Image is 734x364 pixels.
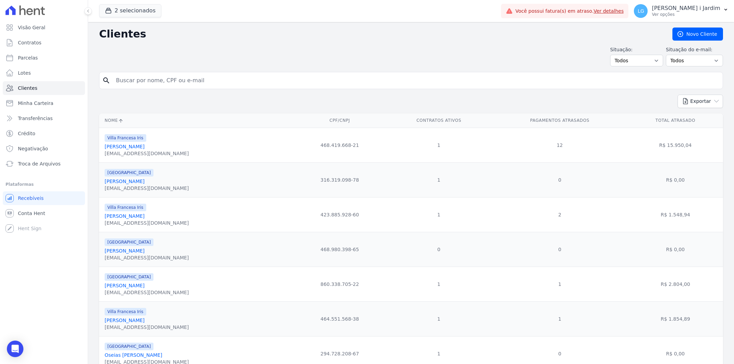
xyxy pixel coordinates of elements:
td: 2 [492,197,628,232]
td: 316.319.098-78 [294,162,386,197]
label: Situação: [610,46,663,53]
td: 860.338.705-22 [294,267,386,301]
a: Recebíveis [3,191,85,205]
div: [EMAIL_ADDRESS][DOMAIN_NAME] [105,185,189,192]
a: [PERSON_NAME] [105,248,145,254]
span: [GEOGRAPHIC_DATA] [105,273,153,281]
span: Contratos [18,39,41,46]
a: [PERSON_NAME] [105,144,145,149]
span: Lotes [18,69,31,76]
td: 1 [386,197,492,232]
span: Visão Geral [18,24,45,31]
a: Troca de Arquivos [3,157,85,171]
div: [EMAIL_ADDRESS][DOMAIN_NAME] [105,220,189,226]
a: [PERSON_NAME] [105,179,145,184]
span: LG [638,9,644,13]
span: Você possui fatura(s) em atraso. [515,8,624,15]
td: R$ 1.548,94 [628,197,723,232]
span: Minha Carteira [18,100,53,107]
td: 1 [386,301,492,336]
a: Transferências [3,111,85,125]
a: Conta Hent [3,206,85,220]
span: Transferências [18,115,53,122]
th: Nome [99,114,294,128]
td: 1 [386,267,492,301]
div: [EMAIL_ADDRESS][DOMAIN_NAME] [105,254,189,261]
div: [EMAIL_ADDRESS][DOMAIN_NAME] [105,324,189,331]
h2: Clientes [99,28,661,40]
span: Troca de Arquivos [18,160,61,167]
span: Clientes [18,85,37,92]
td: 1 [492,301,628,336]
th: CPF/CNPJ [294,114,386,128]
a: Parcelas [3,51,85,65]
td: 0 [492,232,628,267]
a: Novo Cliente [672,28,723,41]
a: Oseias [PERSON_NAME] [105,352,162,358]
a: Ver detalhes [594,8,624,14]
span: Villa Francesa Iris [105,204,146,211]
span: Recebíveis [18,195,44,202]
td: 464.551.568-38 [294,301,386,336]
td: 423.885.928-60 [294,197,386,232]
td: 1 [386,128,492,162]
div: [EMAIL_ADDRESS][DOMAIN_NAME] [105,150,189,157]
button: Exportar [678,95,723,108]
div: [EMAIL_ADDRESS][DOMAIN_NAME] [105,289,189,296]
td: 468.980.398-65 [294,232,386,267]
div: Open Intercom Messenger [7,341,23,357]
a: Visão Geral [3,21,85,34]
span: Conta Hent [18,210,45,217]
p: Ver opções [652,12,720,17]
td: R$ 1.854,89 [628,301,723,336]
span: Villa Francesa Iris [105,134,146,142]
td: R$ 2.804,00 [628,267,723,301]
td: R$ 15.950,04 [628,128,723,162]
a: Crédito [3,127,85,140]
span: Crédito [18,130,35,137]
th: Contratos Ativos [386,114,492,128]
span: [GEOGRAPHIC_DATA] [105,169,153,176]
i: search [102,76,110,85]
button: LG [PERSON_NAME] i Jardim Ver opções [628,1,734,21]
span: [GEOGRAPHIC_DATA] [105,343,153,350]
td: 468.419.668-21 [294,128,386,162]
td: 0 [386,232,492,267]
a: [PERSON_NAME] [105,213,145,219]
th: Pagamentos Atrasados [492,114,628,128]
td: 0 [492,162,628,197]
td: R$ 0,00 [628,162,723,197]
th: Total Atrasado [628,114,723,128]
span: Parcelas [18,54,38,61]
input: Buscar por nome, CPF ou e-mail [112,74,720,87]
td: 1 [492,267,628,301]
button: 2 selecionados [99,4,161,17]
a: Lotes [3,66,85,80]
a: Clientes [3,81,85,95]
a: Minha Carteira [3,96,85,110]
label: Situação do e-mail: [666,46,723,53]
div: Plataformas [6,180,82,189]
a: Contratos [3,36,85,50]
a: Negativação [3,142,85,156]
a: [PERSON_NAME] [105,283,145,288]
a: [PERSON_NAME] [105,318,145,323]
td: 1 [386,162,492,197]
span: Villa Francesa Iris [105,308,146,315]
td: R$ 0,00 [628,232,723,267]
span: Negativação [18,145,48,152]
span: [GEOGRAPHIC_DATA] [105,238,153,246]
p: [PERSON_NAME] i Jardim [652,5,720,12]
td: 12 [492,128,628,162]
